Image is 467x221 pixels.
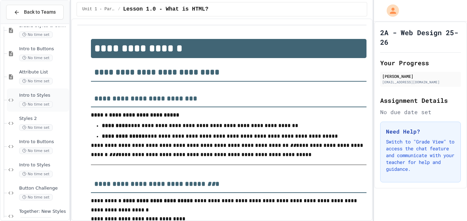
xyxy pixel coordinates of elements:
[19,139,68,145] span: Intro to Buttons
[386,138,455,172] p: Switch to "Grade View" to access the chat feature and communicate with your teacher for help and ...
[19,116,68,122] span: Styles 2
[386,127,455,136] h3: Need Help?
[382,80,459,85] div: [EMAIL_ADDRESS][DOMAIN_NAME]
[123,5,209,13] span: Lesson 1.0 - What is HTML?
[19,148,53,154] span: No time set
[6,5,64,19] button: Back to Teams
[379,3,401,18] div: My Account
[118,6,120,12] span: /
[19,46,68,52] span: Intro to Buttons
[19,209,68,215] span: Together: New Styles
[380,58,461,68] h2: Your Progress
[19,31,53,38] span: No time set
[380,108,461,116] div: No due date set
[19,101,53,108] span: No time set
[19,78,53,84] span: No time set
[19,124,53,131] span: No time set
[19,194,53,201] span: No time set
[19,55,53,61] span: No time set
[19,171,53,177] span: No time set
[19,185,68,191] span: Button Challenge
[19,162,68,168] span: Intro to Styles
[82,6,115,12] span: Unit 1 - Paragraphs
[19,69,68,75] span: Attribute List
[380,96,461,105] h2: Assignment Details
[24,9,56,16] span: Back to Teams
[382,73,459,79] div: [PERSON_NAME]
[19,93,68,98] span: Intro to Styles
[380,28,461,47] h1: 2A - Web Design 25-26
